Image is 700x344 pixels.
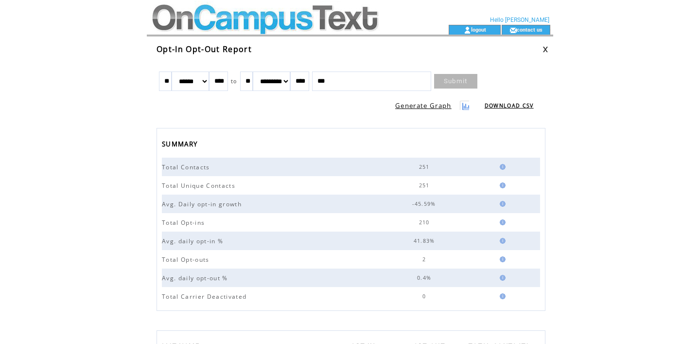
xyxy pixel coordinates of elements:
[490,17,549,23] span: Hello [PERSON_NAME]
[517,26,542,33] a: contact us
[417,274,434,281] span: 0.4%
[422,256,428,263] span: 2
[162,274,230,282] span: Avg. daily opt-out %
[231,78,237,85] span: to
[497,182,506,188] img: help.gif
[497,275,506,281] img: help.gif
[157,44,252,54] span: Opt-In Opt-Out Report
[419,219,432,226] span: 210
[395,101,452,110] a: Generate Graph
[162,200,244,208] span: Avg. Daily opt-in growth
[509,26,517,34] img: contact_us_icon.gif
[434,74,477,89] a: Submit
[162,255,212,264] span: Total Opt-outs
[497,219,506,225] img: help.gif
[162,181,238,190] span: Total Unique Contacts
[497,238,506,244] img: help.gif
[412,200,438,207] span: -45.59%
[485,102,534,109] a: DOWNLOAD CSV
[162,218,207,227] span: Total Opt-ins
[464,26,471,34] img: account_icon.gif
[162,137,200,153] span: SUMMARY
[497,256,506,262] img: help.gif
[419,163,432,170] span: 251
[497,164,506,170] img: help.gif
[162,237,226,245] span: Avg. daily opt-in %
[414,237,437,244] span: 41.83%
[162,292,249,301] span: Total Carrier Deactivated
[497,201,506,207] img: help.gif
[471,26,486,33] a: logout
[497,293,506,299] img: help.gif
[419,182,432,189] span: 251
[422,293,428,300] span: 0
[162,163,212,171] span: Total Contacts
